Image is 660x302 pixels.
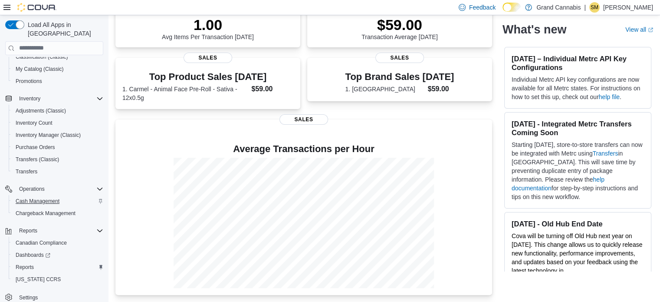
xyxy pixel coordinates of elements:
button: Chargeback Management [9,207,107,219]
a: Inventory Manager (Classic) [12,130,84,140]
h3: [DATE] – Individual Metrc API Key Configurations [512,54,644,72]
span: Canadian Compliance [12,238,103,248]
h2: What's new [502,23,566,37]
a: Purchase Orders [12,142,59,153]
span: Classification (Classic) [16,53,68,60]
dd: $59.00 [428,84,454,94]
span: Transfers [16,168,37,175]
button: Adjustments (Classic) [9,105,107,117]
span: Sales [184,53,232,63]
span: Promotions [16,78,42,85]
a: Dashboards [12,250,54,260]
button: Purchase Orders [9,141,107,153]
p: Grand Cannabis [536,2,581,13]
span: My Catalog (Classic) [16,66,64,73]
p: [PERSON_NAME] [603,2,653,13]
h3: [DATE] - Integrated Metrc Transfers Coming Soon [512,119,644,137]
button: Reports [2,225,107,237]
a: Inventory Count [12,118,56,128]
span: Dashboards [16,252,50,259]
span: SM [591,2,598,13]
span: Operations [19,186,45,192]
dt: 1. [GEOGRAPHIC_DATA] [345,85,424,93]
a: Chargeback Management [12,208,79,219]
button: Inventory Count [9,117,107,129]
span: Transfers (Classic) [16,156,59,163]
span: Inventory [19,95,40,102]
span: Canadian Compliance [16,239,67,246]
button: My Catalog (Classic) [9,63,107,75]
span: Inventory Manager (Classic) [16,132,81,139]
span: Adjustments (Classic) [12,106,103,116]
span: Transfers [12,166,103,177]
input: Dark Mode [502,3,521,12]
a: [US_STATE] CCRS [12,274,64,285]
a: Canadian Compliance [12,238,70,248]
span: Purchase Orders [12,142,103,153]
span: Operations [16,184,103,194]
button: Canadian Compliance [9,237,107,249]
button: Cash Management [9,195,107,207]
h3: [DATE] - Old Hub End Date [512,219,644,228]
button: Inventory [2,93,107,105]
span: Purchase Orders [16,144,55,151]
span: Inventory Count [16,119,53,126]
span: Cash Management [12,196,103,206]
a: Adjustments (Classic) [12,106,69,116]
button: Reports [9,261,107,273]
button: Operations [16,184,48,194]
button: Reports [16,226,41,236]
span: Transfers (Classic) [12,154,103,165]
span: Adjustments (Classic) [16,107,66,114]
p: Individual Metrc API key configurations are now available for all Metrc states. For instructions ... [512,75,644,101]
span: Washington CCRS [12,274,103,285]
a: View allExternal link [625,26,653,33]
a: Transfers [12,166,41,177]
div: Shaunna McPhail [589,2,600,13]
h4: Average Transactions per Hour [122,144,485,154]
a: Dashboards [9,249,107,261]
button: Inventory [16,93,44,104]
p: 1.00 [162,16,254,33]
span: Reports [16,226,103,236]
span: Cova will be turning off Old Hub next year on [DATE]. This change allows us to quickly release ne... [512,232,642,283]
a: Transfers [593,150,618,157]
span: Cash Management [16,198,59,205]
p: $59.00 [361,16,438,33]
span: [US_STATE] CCRS [16,276,61,283]
span: Feedback [469,3,496,12]
span: Sales [279,114,328,125]
a: Cash Management [12,196,63,206]
a: Promotions [12,76,46,86]
a: My Catalog (Classic) [12,64,67,74]
svg: External link [648,27,653,33]
img: Cova [17,3,56,12]
span: Sales [375,53,424,63]
div: Transaction Average [DATE] [361,16,438,40]
div: Avg Items Per Transaction [DATE] [162,16,254,40]
p: Starting [DATE], store-to-store transfers can now be integrated with Metrc using in [GEOGRAPHIC_D... [512,140,644,201]
h3: Top Product Sales [DATE] [122,72,293,82]
a: help documentation [512,176,604,192]
button: Transfers [9,166,107,178]
span: Classification (Classic) [12,52,103,62]
span: Promotions [12,76,103,86]
span: Dashboards [12,250,103,260]
button: Classification (Classic) [9,51,107,63]
dd: $59.00 [251,84,293,94]
dt: 1. Carmel - Animal Face Pre-Roll - Sativa - 12x0.5g [122,85,248,102]
span: Chargeback Management [12,208,103,219]
span: Inventory Manager (Classic) [12,130,103,140]
button: Transfers (Classic) [9,153,107,166]
span: My Catalog (Classic) [12,64,103,74]
a: Transfers (Classic) [12,154,62,165]
button: [US_STATE] CCRS [9,273,107,285]
span: Chargeback Management [16,210,76,217]
button: Inventory Manager (Classic) [9,129,107,141]
span: Load All Apps in [GEOGRAPHIC_DATA] [24,20,103,38]
a: help file [599,93,620,100]
span: Inventory Count [12,118,103,128]
a: Reports [12,262,37,272]
span: Reports [12,262,103,272]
